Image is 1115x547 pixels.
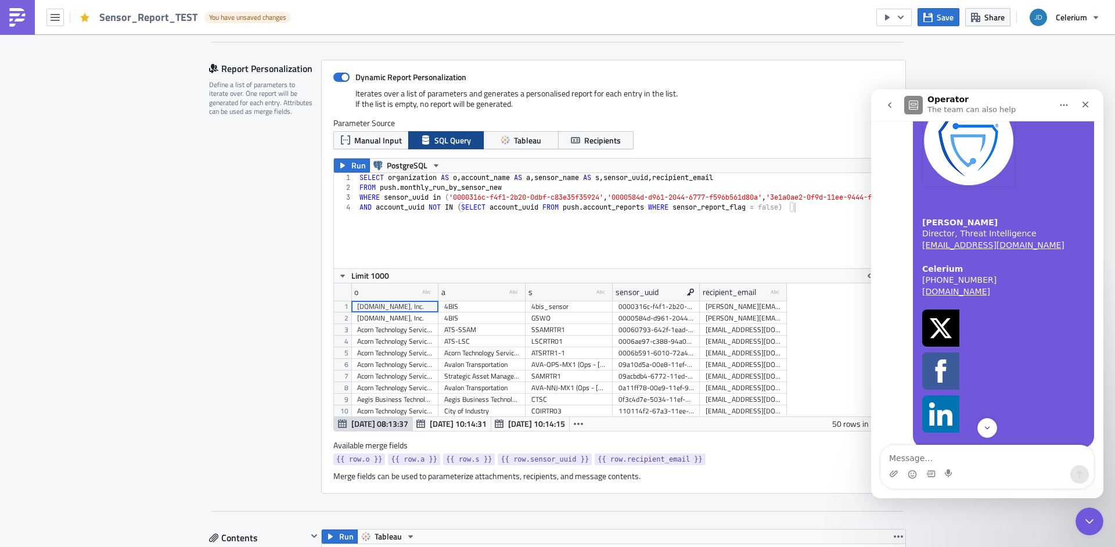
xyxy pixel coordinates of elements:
[531,347,607,359] div: ATSRTR1-1
[444,336,520,347] div: ATS-LSC
[51,197,119,207] a: [DOMAIN_NAME]
[491,417,570,431] button: [DATE] 10:14:15
[357,312,433,324] div: [DOMAIN_NAME], Inc.
[51,220,88,257] img: Twitter
[334,183,358,193] div: 2
[1023,5,1106,30] button: Celerium
[871,89,1103,498] iframe: Intercom live chat
[618,394,694,405] div: 0f3c4d7e-5034-11ef-9449-b74ce8283949
[498,454,592,465] a: {{ row.sensor_uuid }}
[446,454,492,465] span: {{ row.s }}
[1056,11,1087,23] span: Celerium
[334,203,358,213] div: 4
[51,128,127,138] b: [PERSON_NAME]
[444,382,520,394] div: Avalon Transportation
[616,283,659,301] div: sensor_uuid
[5,5,555,142] body: Rich Text Area. Press ALT-0 for help.
[434,134,471,146] span: SQL Query
[5,81,555,91] p: Thanks!
[55,380,64,389] button: Gif picker
[307,529,321,543] button: Hide content
[618,347,694,359] div: 0006b591-6010-72a4-2e29-9aea68daa369
[74,380,83,389] button: Start recording
[336,454,382,465] span: {{ row.o }}
[357,530,419,544] button: Tableau
[706,347,781,359] div: [EMAIL_ADDRESS][DOMAIN_NAME]
[706,301,781,312] div: [PERSON_NAME][EMAIL_ADDRESS][DOMAIN_NAME]
[618,370,694,382] div: 09acbdb4-6772-11ed-9444-1f2b3de3759a
[443,454,495,465] a: {{ row.s }}
[51,263,214,300] a: Facebook
[355,71,466,83] strong: Dynamic Report Personalization
[334,159,370,172] button: Run
[99,10,199,24] span: Sensor_Report_TEST
[598,454,703,465] span: {{ row.recipient_email }}
[408,131,484,149] button: SQL Query
[618,312,694,324] div: 0000584d-d961-2044-6777-f596b561d80a
[618,336,694,347] div: 0006ae97-c388-94a0-9c65-8c15b51dba45
[333,88,894,118] div: Iterates over a list of parameters and generates a personalised report for each entry in the list...
[333,131,409,149] button: Manual Input
[334,417,413,431] button: [DATE] 08:13:37
[369,159,445,172] button: PostgreSQL
[444,359,520,370] div: Avalon Transportation
[531,382,607,394] div: AVA-NNJ-MX1 (Ops - [US_STATE])
[444,405,520,417] div: City of Industry
[706,359,781,370] div: [EMAIL_ADDRESS][DOMAIN_NAME]
[333,118,894,128] label: Parameter Source
[618,359,694,370] div: 09a10d5a-00e8-11ef-9449-3f07838b96c8
[51,306,214,343] a: LinkedIn
[508,418,565,430] span: [DATE] 10:14:15
[531,405,607,417] div: COIRTR03
[357,336,433,347] div: Acorn Technology Services
[357,394,433,405] div: Aegis Business Technologies
[441,283,445,301] div: a
[354,283,358,301] div: o
[618,405,694,417] div: 110114f2-67a3-11ee-9449-33789053081d
[412,417,491,431] button: [DATE] 10:14:31
[51,5,214,98] a: Celerium
[51,306,88,343] img: LinkedIn
[5,30,555,39] p: Please find the {{ ds | date_subtract(15) | date_format('%B') }} report for {{ row.a }} - {{ row....
[209,80,314,116] div: Define a list of parameters to iterate over. One report will be generated for each entry. Attribu...
[531,312,607,324] div: GSWO
[528,283,533,301] div: s
[51,220,214,257] a: Twitter
[531,394,607,405] div: CTSC
[357,382,433,394] div: Acorn Technology Services
[18,380,27,389] button: Upload attachment
[514,134,541,146] span: Tableau
[706,370,781,382] div: [EMAIL_ADDRESS][DOMAIN_NAME]
[51,116,214,161] div: Director, Threat Intelligence
[706,336,781,347] div: [EMAIL_ADDRESS][DOMAIN_NAME]
[965,8,1010,26] button: Share
[5,5,555,14] p: Hello Celerium Customer,
[918,8,959,26] button: Save
[209,13,286,22] span: You have unsaved changes
[357,359,433,370] div: Acorn Technology Services
[10,356,222,376] textarea: Message…
[351,159,366,172] span: Run
[706,324,781,336] div: [EMAIL_ADDRESS][DOMAIN_NAME],[EMAIL_ADDRESS][DOMAIN_NAME]
[351,269,389,282] span: Limit 1000
[444,370,520,382] div: Strategic Asset Management LLC ([PERSON_NAME])
[388,454,440,465] a: {{ row.a }}
[51,174,214,208] div: [PHONE_NUMBER]
[51,151,193,160] a: [EMAIL_ADDRESS][DOMAIN_NAME]
[357,347,433,359] div: Acorn Technology Services
[618,382,694,394] div: 0a11ff78-00e9-11ef-9449-afb0b3246120
[703,283,756,301] div: recipient_email
[706,394,781,405] div: [EMAIL_ADDRESS][DOMAIN_NAME],[EMAIL_ADDRESS][DOMAIN_NAME]
[1028,8,1048,27] img: Avatar
[354,134,402,146] span: Manual Input
[51,175,92,184] b: Celerium
[531,370,607,382] div: SAMRTR1
[706,312,781,324] div: [PERSON_NAME][EMAIL_ADDRESS][DOMAIN_NAME]
[584,134,621,146] span: Recipients
[357,405,433,417] div: Acorn Technology Services
[357,370,433,382] div: Acorn Technology Services
[501,454,589,465] span: {{ row.sensor_uuid }}
[339,530,354,544] span: Run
